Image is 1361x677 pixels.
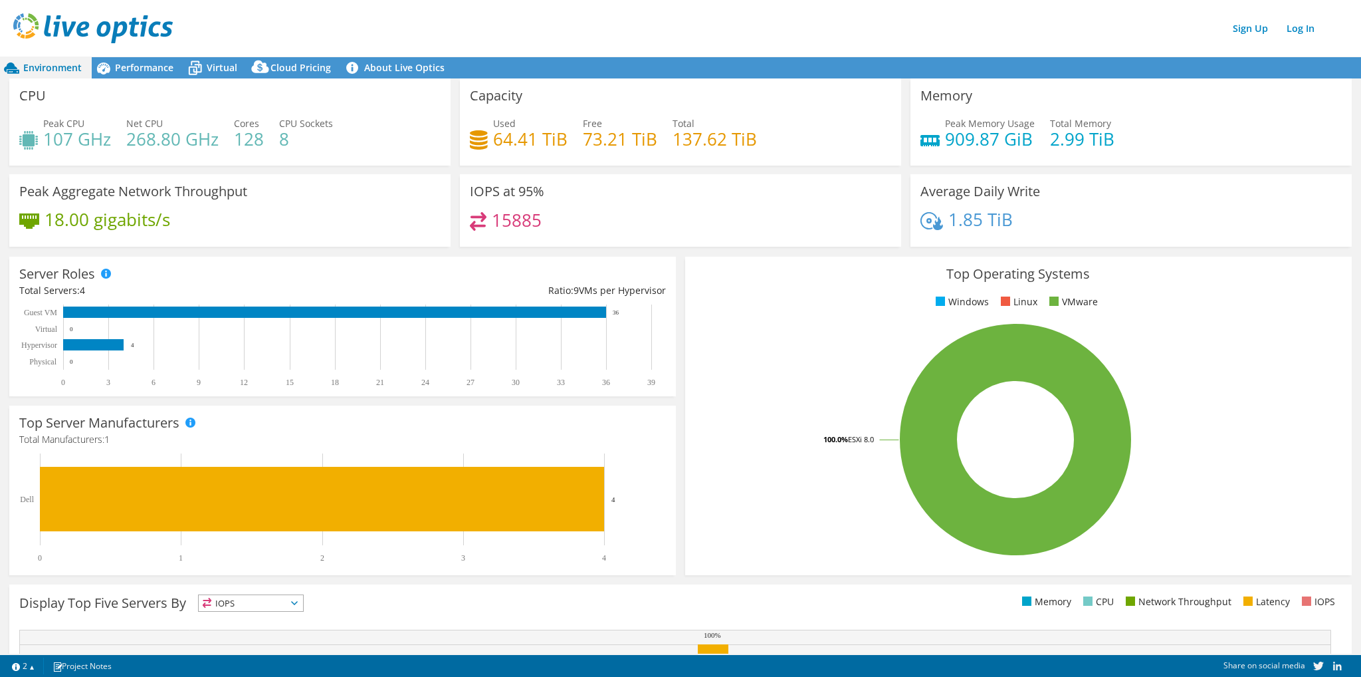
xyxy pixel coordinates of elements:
[557,378,565,387] text: 33
[197,378,201,387] text: 9
[1226,19,1275,38] a: Sign Up
[21,340,57,350] text: Hypervisor
[23,61,82,74] span: Environment
[493,117,516,130] span: Used
[61,378,65,387] text: 0
[19,267,95,281] h3: Server Roles
[492,213,542,227] h4: 15885
[70,358,73,365] text: 0
[80,284,85,297] span: 4
[70,326,73,333] text: 0
[467,378,474,387] text: 27
[270,61,331,74] span: Cloud Pricing
[19,184,247,199] h3: Peak Aggregate Network Throughput
[848,434,874,444] tspan: ESXi 8.0
[945,117,1035,130] span: Peak Memory Usage
[602,553,606,563] text: 4
[104,433,110,446] span: 1
[43,132,111,146] h4: 107 GHz
[1240,595,1290,609] li: Latency
[1280,19,1321,38] a: Log In
[932,295,989,309] li: Windows
[179,553,183,563] text: 1
[512,378,520,387] text: 30
[342,283,665,298] div: Ratio: VMs per Hypervisor
[613,309,619,316] text: 36
[461,553,465,563] text: 3
[341,57,455,78] a: About Live Optics
[279,117,333,130] span: CPU Sockets
[131,342,134,348] text: 4
[583,117,602,130] span: Free
[602,378,610,387] text: 36
[470,88,522,103] h3: Capacity
[13,13,173,43] img: live_optics_svg.svg
[19,432,666,447] h4: Total Manufacturers:
[920,88,972,103] h3: Memory
[331,378,339,387] text: 18
[38,553,42,563] text: 0
[673,132,757,146] h4: 137.62 TiB
[240,378,248,387] text: 12
[583,132,657,146] h4: 73.21 TiB
[920,184,1040,199] h3: Average Daily Write
[35,325,58,334] text: Virtual
[1019,595,1071,609] li: Memory
[647,378,655,387] text: 39
[1050,132,1114,146] h4: 2.99 TiB
[948,212,1013,227] h4: 1.85 TiB
[29,357,56,366] text: Physical
[997,295,1037,309] li: Linux
[152,378,156,387] text: 6
[19,88,46,103] h3: CPU
[320,553,324,563] text: 2
[695,267,1342,281] h3: Top Operating Systems
[421,378,429,387] text: 24
[376,378,384,387] text: 21
[945,132,1035,146] h4: 909.87 GiB
[234,132,264,146] h4: 128
[19,416,179,430] h3: Top Server Manufacturers
[574,284,579,297] span: 9
[19,283,342,298] div: Total Servers:
[1223,660,1305,671] span: Share on social media
[673,117,694,130] span: Total
[704,631,721,639] text: 100%
[126,132,219,146] h4: 268.80 GHz
[115,61,173,74] span: Performance
[1050,117,1111,130] span: Total Memory
[43,658,121,674] a: Project Notes
[106,378,110,387] text: 3
[45,212,170,227] h4: 18.00 gigabits/s
[286,378,294,387] text: 15
[493,132,568,146] h4: 64.41 TiB
[43,117,84,130] span: Peak CPU
[1046,295,1098,309] li: VMware
[279,132,333,146] h4: 8
[20,495,34,504] text: Dell
[234,117,259,130] span: Cores
[1122,595,1231,609] li: Network Throughput
[24,308,57,317] text: Guest VM
[611,495,615,503] text: 4
[126,117,163,130] span: Net CPU
[3,658,44,674] a: 2
[199,595,303,611] span: IOPS
[823,434,848,444] tspan: 100.0%
[1080,595,1114,609] li: CPU
[207,61,237,74] span: Virtual
[470,184,544,199] h3: IOPS at 95%
[1299,595,1335,609] li: IOPS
